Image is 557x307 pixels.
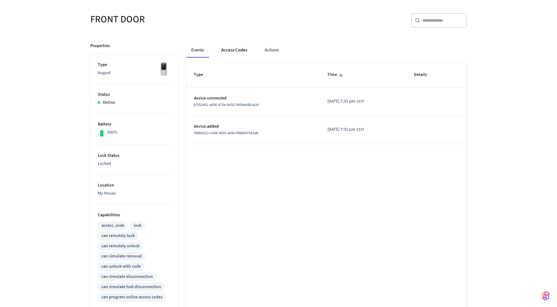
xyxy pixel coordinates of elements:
[101,233,135,239] div: can remotely lock
[101,253,142,260] div: can simulate removal
[90,13,275,26] h5: FRONT DOOR
[327,126,355,133] span: [DATE] 7:32 pm
[356,127,364,133] span: CEST
[194,130,258,136] span: 568b6111-ce04-4555-ae5e-6f860475d1a8
[216,43,252,58] button: Access Codes
[260,43,284,58] button: Actions
[98,121,171,128] p: Battery
[107,129,117,136] p: 100%
[134,222,141,229] div: lock
[90,43,110,49] p: Properties
[101,243,140,249] div: can remotely unlock
[98,160,171,167] p: Locked
[186,43,467,58] div: ant example
[186,43,209,58] button: Events
[98,182,171,189] p: Location
[101,294,162,300] div: can program online access codes
[194,123,313,130] p: device.added
[103,99,115,106] p: Online
[327,98,364,105] div: Europe/Stockholm
[414,70,435,80] span: Details
[186,63,467,144] table: sticky table
[101,274,153,280] div: can simulate disconnection
[98,62,171,68] p: Type
[194,70,211,80] span: Type
[327,98,355,105] span: [DATE] 7:32 pm
[98,91,171,98] p: Status
[98,190,171,197] p: My House
[98,70,171,76] p: August
[98,212,171,218] p: Capabilities
[156,62,171,77] img: Yale Assure Touchscreen Wifi Smart Lock, Satin Nickel, Front
[542,291,550,301] img: SeamLogoGradient.69752ec5.svg
[101,263,141,270] div: can unlock with code
[194,102,259,107] span: b7f52451-a056-473a-b632-3054e4db1e24
[356,99,364,104] span: CEST
[101,284,161,290] div: can simulate hub disconnection
[101,222,124,229] div: access_code
[194,95,313,102] p: device.connected
[327,126,364,133] div: Europe/Stockholm
[327,70,345,80] span: Time
[98,152,171,159] p: Lock Status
